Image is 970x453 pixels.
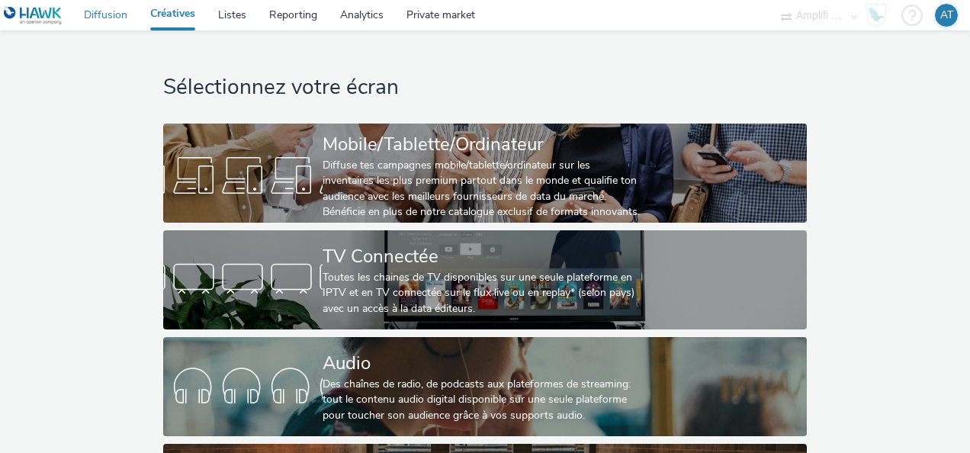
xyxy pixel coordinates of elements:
[163,73,806,102] h1: Sélectionnez votre écran
[163,124,806,223] a: Mobile/Tablette/OrdinateurDiffuse tes campagnes mobile/tablette/ordinateur sur les inventaires le...
[323,158,641,220] div: Diffuse tes campagnes mobile/tablette/ordinateur sur les inventaires les plus premium partout dan...
[323,131,641,158] div: Mobile/Tablette/Ordinateur
[4,6,63,25] img: undefined Logo
[865,3,888,27] img: Hawk Academy
[323,350,641,377] div: Audio
[865,3,894,27] a: Hawk Academy
[323,377,641,423] div: Des chaînes de radio, de podcasts aux plateformes de streaming: tout le contenu audio digital dis...
[323,270,641,316] div: Toutes les chaines de TV disponibles sur une seule plateforme en IPTV et en TV connectée sur le f...
[163,337,806,436] a: AudioDes chaînes de radio, de podcasts aux plateformes de streaming: tout le contenu audio digita...
[323,243,641,270] div: TV Connectée
[163,230,806,329] a: TV ConnectéeToutes les chaines de TV disponibles sur une seule plateforme en IPTV et en TV connec...
[940,4,953,27] div: AT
